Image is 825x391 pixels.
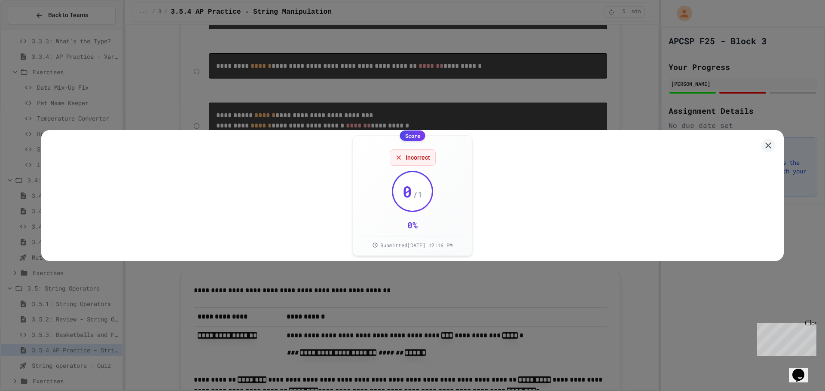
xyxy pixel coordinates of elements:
span: / 1 [413,188,422,200]
span: Incorrect [406,153,430,162]
span: 0 [403,183,412,200]
iframe: chat widget [754,319,816,356]
div: Chat with us now!Close [3,3,59,55]
div: Score [400,130,425,141]
div: 0 % [407,219,418,231]
span: Submitted [DATE] 12:16 PM [380,242,452,249]
iframe: chat widget [789,357,816,382]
